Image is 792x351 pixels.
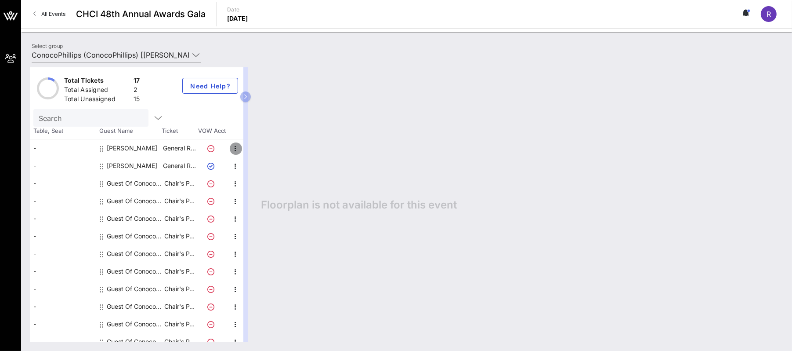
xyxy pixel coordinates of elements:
[107,263,162,280] div: Guest Of ConocoPhillips
[96,127,162,135] span: Guest Name
[107,315,162,333] div: Guest Of ConocoPhillips
[162,139,197,157] p: General R…
[107,175,162,192] div: Guest Of ConocoPhillips
[30,157,96,175] div: -
[30,333,96,351] div: -
[767,10,771,18] span: R
[162,333,197,351] p: Chair's P…
[76,7,206,21] span: CHCI 48th Annual Awards Gala
[197,127,228,135] span: VOW Acct
[107,333,162,351] div: Guest Of ConocoPhillips
[30,280,96,298] div: -
[162,192,197,210] p: Chair's P…
[107,298,162,315] div: Guest Of ConocoPhillips
[107,227,162,245] div: Guest Of ConocoPhillips
[107,245,162,263] div: Guest Of ConocoPhillips
[182,78,238,94] button: Need Help?
[107,280,162,298] div: Guest Of ConocoPhillips
[162,263,197,280] p: Chair's P…
[30,298,96,315] div: -
[107,157,157,175] div: Rosal P Cauthen
[41,11,65,17] span: All Events
[162,280,197,298] p: Chair's P…
[190,82,231,90] span: Need Help?
[162,245,197,263] p: Chair's P…
[30,127,96,135] span: Table, Seat
[64,76,130,87] div: Total Tickets
[227,14,248,23] p: [DATE]
[134,95,140,106] div: 15
[134,76,140,87] div: 17
[107,192,162,210] div: Guest Of ConocoPhillips
[64,85,130,96] div: Total Assigned
[30,139,96,157] div: -
[162,227,197,245] p: Chair's P…
[28,7,71,21] a: All Events
[162,210,197,227] p: Chair's P…
[30,263,96,280] div: -
[761,6,777,22] div: R
[134,85,140,96] div: 2
[162,315,197,333] p: Chair's P…
[261,198,457,212] span: Floorplan is not available for this event
[107,139,157,157] div: Kevin Avery
[107,210,162,227] div: Guest Of ConocoPhillips
[30,227,96,245] div: -
[30,210,96,227] div: -
[64,95,130,106] div: Total Unassigned
[162,127,197,135] span: Ticket
[162,298,197,315] p: Chair's P…
[30,315,96,333] div: -
[227,5,248,14] p: Date
[162,157,197,175] p: General R…
[32,43,63,49] label: Select group
[30,245,96,263] div: -
[162,175,197,192] p: Chair's P…
[30,192,96,210] div: -
[30,175,96,192] div: -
